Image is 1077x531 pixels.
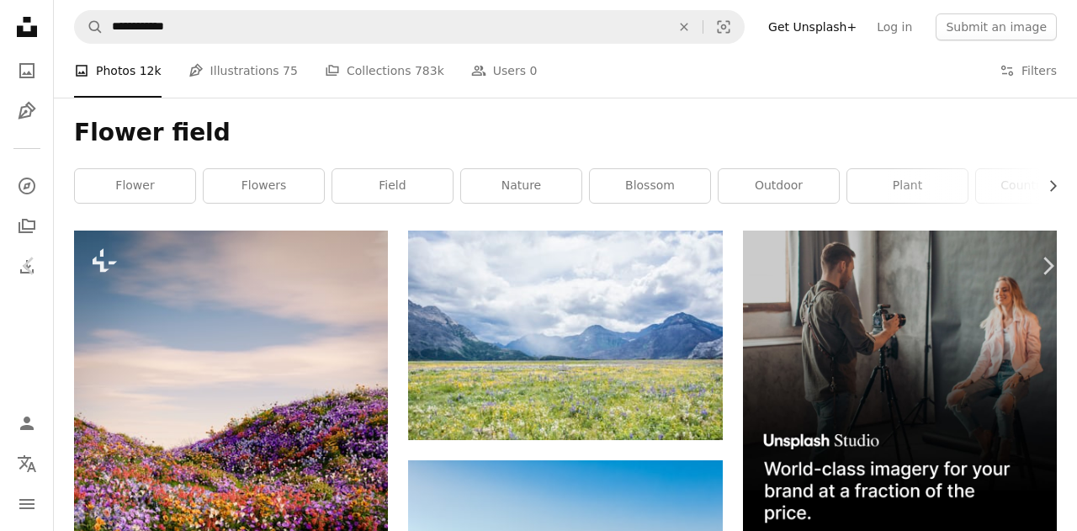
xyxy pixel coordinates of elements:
span: 783k [415,61,444,80]
a: Illustrations [10,94,44,128]
span: 75 [283,61,298,80]
a: Log in [867,13,922,40]
button: Menu [10,487,44,521]
a: plant [847,169,968,203]
a: Log in / Sign up [10,406,44,440]
h1: Flower field [74,118,1057,148]
span: 0 [529,61,537,80]
form: Find visuals sitewide [74,10,745,44]
a: Collections 783k [325,44,444,98]
a: flowers [204,169,324,203]
a: Get Unsplash+ [758,13,867,40]
button: scroll list to the right [1037,169,1057,203]
a: Photos [10,54,44,88]
a: nature [461,169,581,203]
a: flower [75,169,195,203]
button: Filters [1000,44,1057,98]
a: Illustrations 75 [188,44,298,98]
button: Submit an image [936,13,1057,40]
img: yellow flower field near mountain under white clouds during daytime [408,231,722,440]
a: Next [1018,185,1077,347]
button: Language [10,447,44,481]
button: Visual search [703,11,744,43]
a: yellow flower field near mountain under white clouds during daytime [408,327,722,342]
a: blossom [590,169,710,203]
a: outdoor [719,169,839,203]
a: a painting of a field of wildflowers by a lake [74,443,388,458]
button: Search Unsplash [75,11,103,43]
a: Users 0 [471,44,538,98]
button: Clear [666,11,703,43]
a: Explore [10,169,44,203]
a: field [332,169,453,203]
